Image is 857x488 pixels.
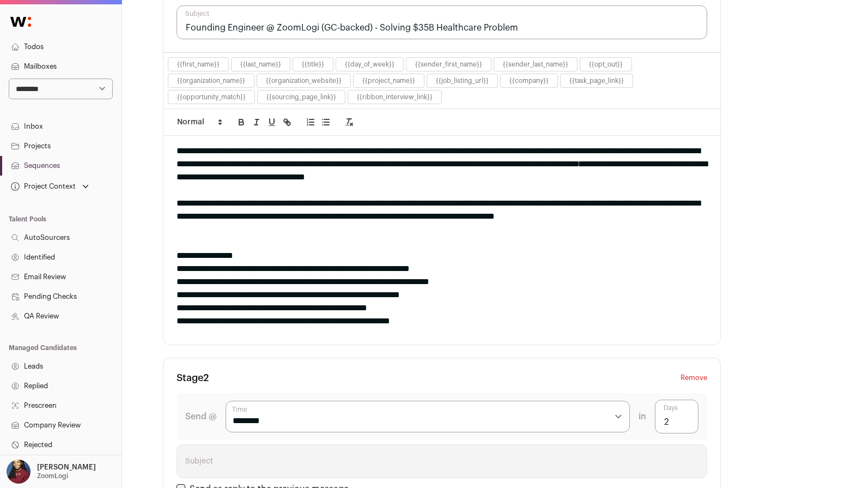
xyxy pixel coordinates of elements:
button: {{last_name}} [240,60,281,69]
button: {{opt_out}} [589,60,623,69]
button: {{sender_first_name}} [415,60,482,69]
button: {{task_page_link}} [569,76,624,85]
button: {{sender_last_name}} [503,60,568,69]
button: {{job_listing_url}} [436,76,489,85]
div: Project Context [9,182,76,191]
button: Open dropdown [9,179,91,194]
span: in [639,410,646,423]
button: {{first_name}} [177,60,220,69]
span: 2 [203,373,209,383]
p: ZoomLogi [37,472,68,480]
button: {{organization_name}} [177,76,245,85]
label: Send @ [185,410,217,423]
img: 10010497-medium_jpg [7,460,31,484]
button: {{day_of_week}} [345,60,394,69]
button: {{opportunity_match}} [177,93,246,101]
button: {{organization_website}} [266,76,342,85]
h3: Stage [177,371,209,384]
button: Open dropdown [4,460,98,484]
p: [PERSON_NAME] [37,463,96,472]
button: {{title}} [302,60,324,69]
button: {{company}} [509,76,549,85]
button: {{sourcing_page_link}} [266,93,336,101]
input: Subject [177,444,707,478]
button: {{ribbon_interview_link}} [357,93,433,101]
input: Days [655,400,698,433]
input: Subject [177,5,707,39]
img: Wellfound [4,11,37,33]
button: {{project_name}} [362,76,415,85]
button: Remove [680,371,707,384]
